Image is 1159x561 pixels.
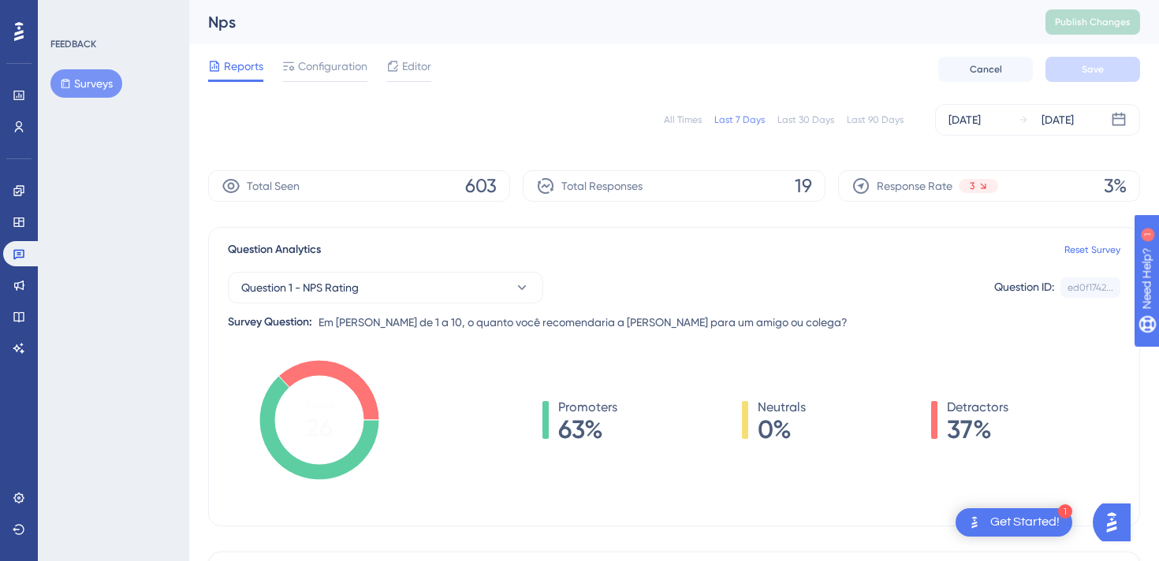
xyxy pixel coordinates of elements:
[1064,243,1120,256] a: Reset Survey
[224,57,263,76] span: Reports
[298,57,367,76] span: Configuration
[1068,281,1113,294] div: ed0f1742...
[970,63,1002,76] span: Cancel
[1093,499,1140,546] iframe: UserGuiding AI Assistant Launcher
[1104,173,1127,199] span: 3%
[994,277,1054,298] div: Question ID:
[1082,63,1104,76] span: Save
[37,4,99,23] span: Need Help?
[965,513,984,532] img: launcher-image-alternative-text
[990,514,1060,531] div: Get Started!
[847,113,904,126] div: Last 90 Days
[228,240,321,259] span: Question Analytics
[305,398,334,411] tspan: Score
[664,113,702,126] div: All Times
[241,278,359,297] span: Question 1 - NPS Rating
[247,176,300,195] span: Total Seen
[402,57,431,76] span: Editor
[777,113,834,126] div: Last 30 Days
[1058,504,1072,518] div: 1
[1042,110,1074,129] div: [DATE]
[558,417,617,442] span: 63%
[50,38,96,50] div: FEEDBACK
[938,57,1033,82] button: Cancel
[956,508,1072,537] div: Open Get Started! checklist, remaining modules: 1
[1045,9,1140,35] button: Publish Changes
[50,69,122,98] button: Surveys
[714,113,765,126] div: Last 7 Days
[228,313,312,332] div: Survey Question:
[465,173,497,199] span: 603
[877,176,952,195] span: Response Rate
[758,398,806,417] span: Neutrals
[1045,57,1140,82] button: Save
[306,413,333,443] tspan: 26
[561,176,643,195] span: Total Responses
[110,8,114,20] div: 1
[208,11,1006,33] div: Nps
[758,417,806,442] span: 0%
[558,398,617,417] span: Promoters
[795,173,812,199] span: 19
[970,180,975,192] span: 3
[948,110,981,129] div: [DATE]
[947,398,1008,417] span: Detractors
[947,417,1008,442] span: 37%
[319,313,848,332] span: Em [PERSON_NAME] de 1 a 10, o quanto você recomendaria a [PERSON_NAME] para um amigo ou colega?
[228,272,543,303] button: Question 1 - NPS Rating
[1055,16,1131,28] span: Publish Changes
